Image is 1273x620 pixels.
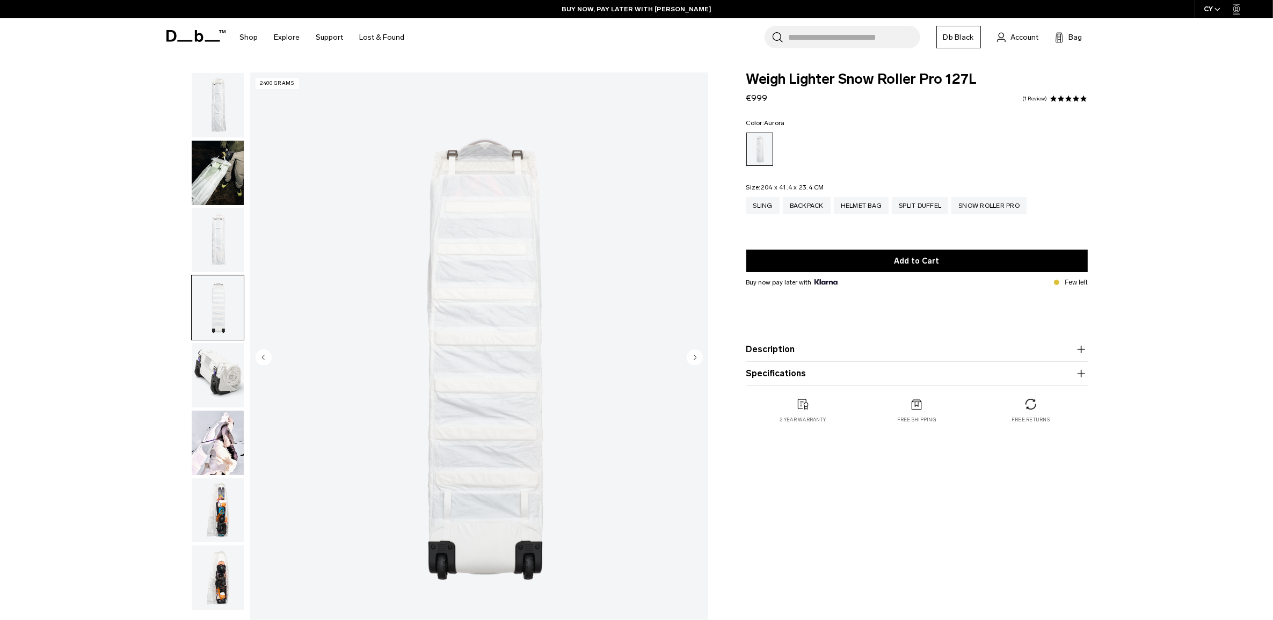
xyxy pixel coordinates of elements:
[936,26,981,48] a: Db Black
[746,184,824,191] legend: Size:
[1055,31,1082,43] button: Bag
[746,250,1088,272] button: Add to Cart
[834,197,889,214] a: Helmet Bag
[192,141,244,205] img: Weigh_Lighter_snow_Roller_Lifestyle.png
[687,349,703,367] button: Next slide
[192,545,244,610] img: Weigh_Lighter_Snow_Roller_Pro_127L_5.png
[897,416,936,424] p: Free shipping
[814,279,838,285] img: {"height" => 20, "alt" => "Klarna"}
[256,78,299,89] p: 2400 grams
[192,478,244,543] img: Weigh_Lighter_Snow_Roller_Pro_127L_6.png
[191,410,244,476] button: Weigh Lighter Snow Roller Pro 127L Aurora
[761,184,824,191] span: 204 x 41.4 x 23.4 CM
[892,197,948,214] a: Split Duffel
[192,208,244,273] img: Weigh_Lighter_Snow_Roller_Pro_127L_2.png
[192,411,244,475] img: Weigh Lighter Snow Roller Pro 127L Aurora
[191,140,244,206] button: Weigh_Lighter_snow_Roller_Lifestyle.png
[191,208,244,273] button: Weigh_Lighter_Snow_Roller_Pro_127L_2.png
[191,545,244,610] button: Weigh_Lighter_Snow_Roller_Pro_127L_5.png
[951,197,1027,214] a: Snow Roller Pro
[997,31,1039,43] a: Account
[192,275,244,340] img: Weigh_Lighter_Snow_Roller_Pro_127L_3.png
[764,119,785,127] span: Aurora
[1065,278,1087,287] p: Few left
[274,18,300,56] a: Explore
[192,343,244,407] img: Weigh_Lighter_Snow_Roller_Pro_127L_4.png
[746,133,773,166] a: Aurora
[746,93,768,103] span: €999
[240,18,258,56] a: Shop
[191,275,244,340] button: Weigh_Lighter_Snow_Roller_Pro_127L_3.png
[256,349,272,367] button: Previous slide
[1012,416,1050,424] p: Free returns
[191,478,244,543] button: Weigh_Lighter_Snow_Roller_Pro_127L_6.png
[191,342,244,408] button: Weigh_Lighter_Snow_Roller_Pro_127L_4.png
[316,18,344,56] a: Support
[360,18,405,56] a: Lost & Found
[746,197,780,214] a: Sling
[746,278,838,287] span: Buy now pay later with
[783,197,831,214] a: Backpack
[746,120,785,126] legend: Color:
[780,416,826,424] p: 2 year warranty
[232,18,413,56] nav: Main Navigation
[746,343,1088,356] button: Description
[746,367,1088,380] button: Specifications
[1069,32,1082,43] span: Bag
[562,4,711,14] a: BUY NOW, PAY LATER WITH [PERSON_NAME]
[1011,32,1039,43] span: Account
[1023,96,1048,101] a: 1 reviews
[191,72,244,138] button: Weigh_Lighter_Snow_Roller_Pro_127L_1.png
[746,72,1088,86] span: Weigh Lighter Snow Roller Pro 127L
[192,73,244,137] img: Weigh_Lighter_Snow_Roller_Pro_127L_1.png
